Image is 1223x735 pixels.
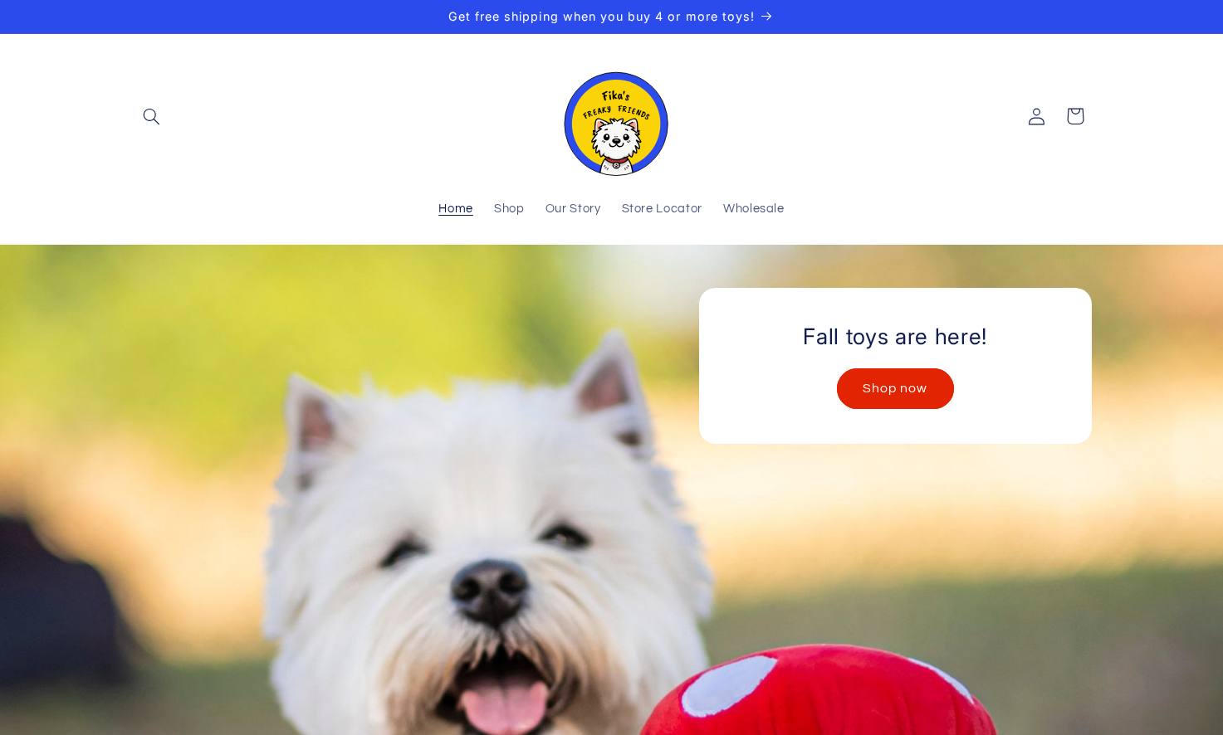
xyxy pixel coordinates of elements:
a: Shop now [836,368,953,409]
summary: Search [132,97,170,135]
span: Home [438,202,473,217]
a: Store Locator [611,192,712,228]
span: Store Locator [622,202,702,217]
span: Our Story [545,202,601,217]
span: Wholesale [723,202,785,217]
a: Fika's Freaky Friends [547,51,677,183]
img: Fika's Freaky Friends [554,57,670,176]
a: Wholesale [712,192,795,228]
h2: Fall toys are here! [803,323,987,351]
span: Shop [494,202,525,217]
a: Our Story [535,192,611,228]
span: Get free shipping when you buy 4 or more toys! [448,9,755,23]
a: Shop [483,192,535,228]
a: Home [428,192,484,228]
